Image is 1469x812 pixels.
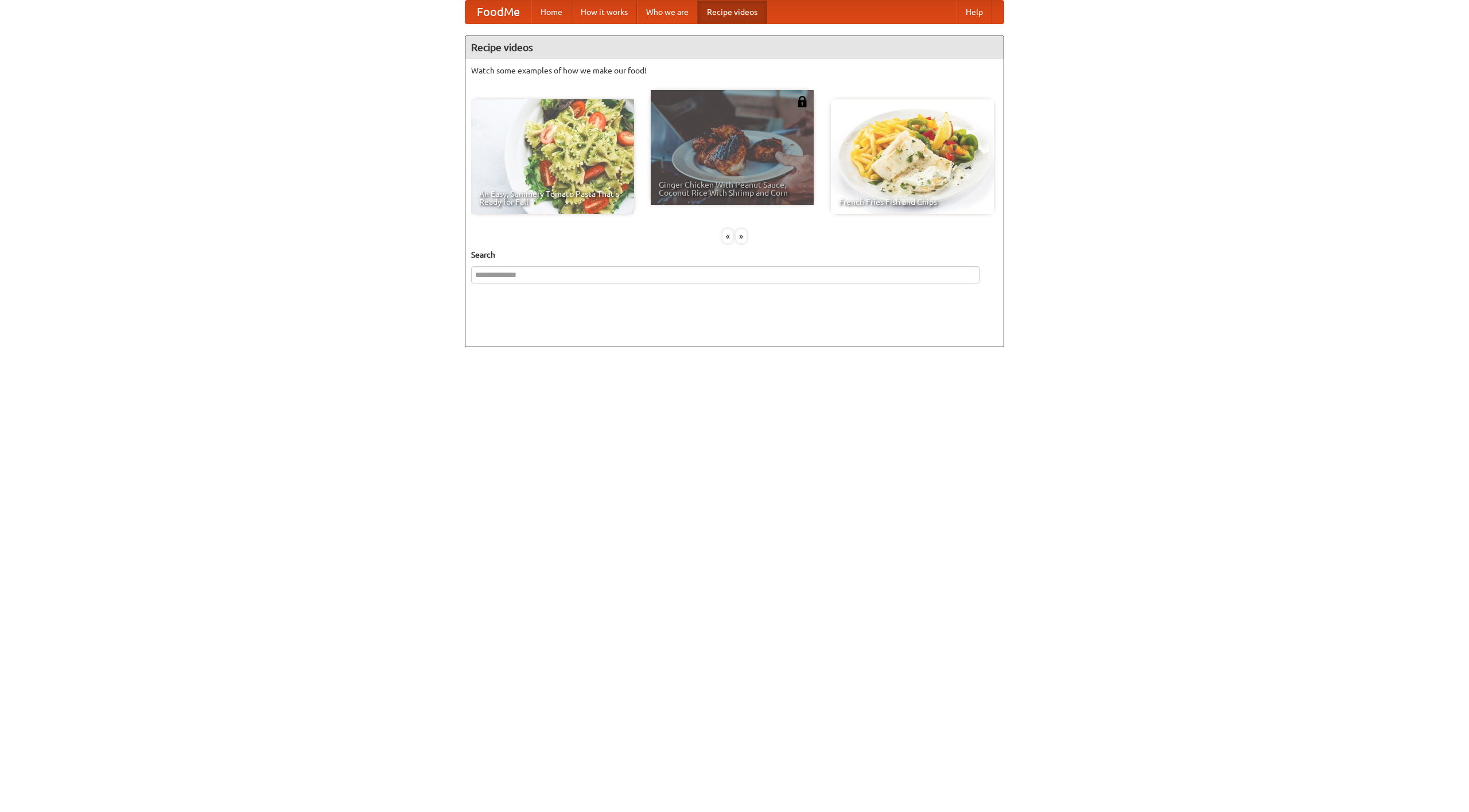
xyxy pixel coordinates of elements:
[471,249,998,261] h5: Search
[722,229,733,243] div: «
[637,1,698,24] a: Who we are
[839,198,986,206] span: French Fries Fish and Chips
[831,99,994,214] a: French Fries Fish and Chips
[531,1,572,24] a: Home
[479,190,626,206] span: An Easy, Summery Tomato Pasta That's Ready for Fall
[796,96,808,107] img: 483408.png
[471,65,998,76] p: Watch some examples of how we make our food!
[572,1,637,24] a: How it works
[736,229,747,243] div: »
[471,99,634,214] a: An Easy, Summery Tomato Pasta That's Ready for Fall
[698,1,767,24] a: Recipe videos
[465,36,1004,59] h4: Recipe videos
[465,1,531,24] a: FoodMe
[957,1,992,24] a: Help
